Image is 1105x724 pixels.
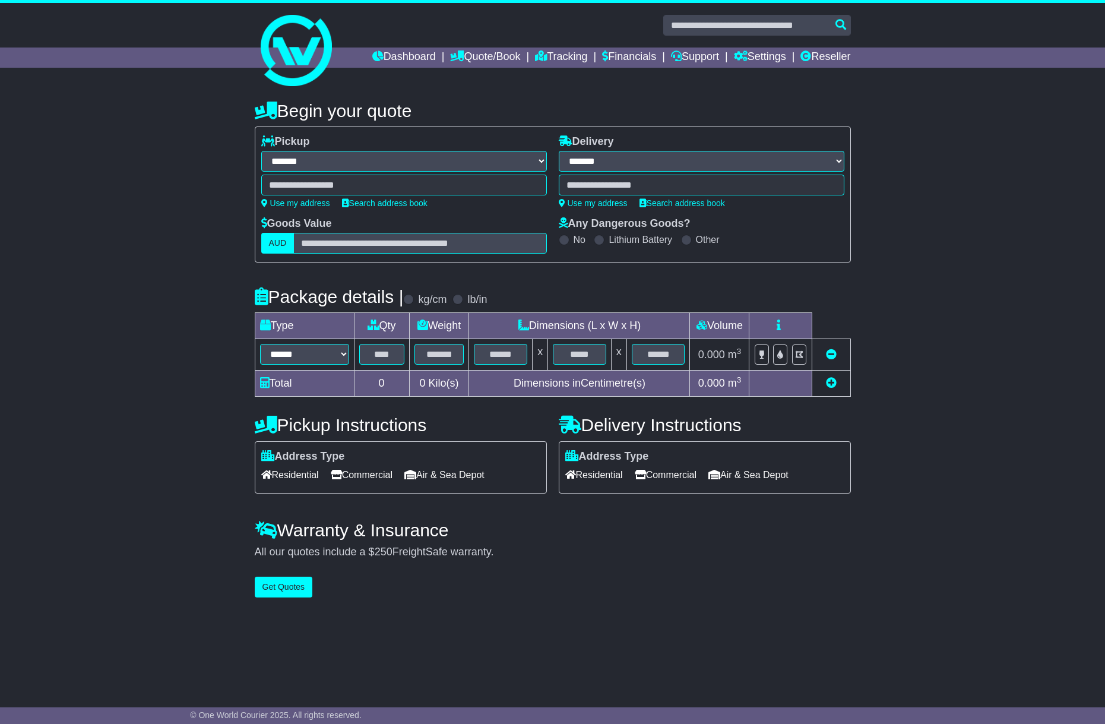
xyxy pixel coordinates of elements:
label: Delivery [559,135,614,148]
sup: 3 [737,347,742,356]
label: Goods Value [261,217,332,230]
a: Dashboard [372,48,436,68]
td: x [533,339,548,370]
label: Pickup [261,135,310,148]
a: Use my address [559,198,628,208]
h4: Warranty & Insurance [255,520,851,540]
span: 0.000 [698,377,725,389]
h4: Begin your quote [255,101,851,121]
span: Residential [261,466,319,484]
span: Air & Sea Depot [404,466,485,484]
label: Address Type [261,450,345,463]
h4: Delivery Instructions [559,415,851,435]
div: All our quotes include a $ FreightSafe warranty. [255,546,851,559]
td: Kilo(s) [409,370,469,396]
span: m [728,349,742,361]
td: Type [255,313,354,339]
span: Commercial [635,466,696,484]
span: m [728,377,742,389]
span: Commercial [331,466,392,484]
label: Address Type [565,450,649,463]
td: Dimensions in Centimetre(s) [469,370,690,396]
span: Air & Sea Depot [708,466,789,484]
label: No [574,234,585,245]
a: Add new item [826,377,837,389]
span: 250 [375,546,392,558]
sup: 3 [737,375,742,384]
span: 0 [419,377,425,389]
td: Qty [354,313,409,339]
label: AUD [261,233,295,254]
td: Dimensions (L x W x H) [469,313,690,339]
td: x [611,339,626,370]
label: lb/in [467,293,487,306]
label: kg/cm [418,293,447,306]
h4: Pickup Instructions [255,415,547,435]
span: 0.000 [698,349,725,361]
a: Quote/Book [450,48,520,68]
a: Search address book [639,198,725,208]
button: Get Quotes [255,577,313,597]
a: Reseller [800,48,850,68]
td: 0 [354,370,409,396]
label: Lithium Battery [609,234,672,245]
td: Weight [409,313,469,339]
a: Search address book [342,198,428,208]
label: Other [696,234,720,245]
a: Tracking [535,48,587,68]
span: © One World Courier 2025. All rights reserved. [190,710,362,720]
a: Financials [602,48,656,68]
h4: Package details | [255,287,404,306]
a: Remove this item [826,349,837,361]
a: Support [671,48,719,68]
a: Settings [734,48,786,68]
label: Any Dangerous Goods? [559,217,691,230]
span: Residential [565,466,623,484]
td: Total [255,370,354,396]
a: Use my address [261,198,330,208]
td: Volume [690,313,749,339]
